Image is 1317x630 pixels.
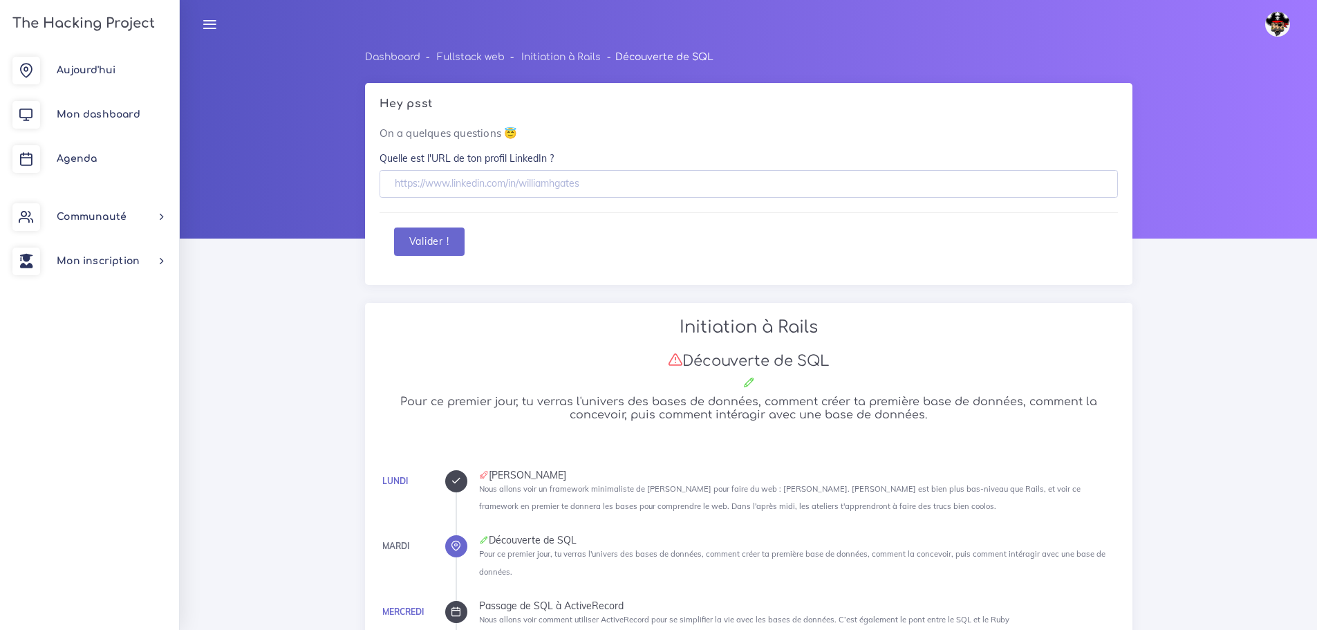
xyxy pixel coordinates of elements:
[8,16,155,31] h3: The Hacking Project
[57,154,97,164] span: Agenda
[394,228,465,256] button: Valider !
[380,98,1118,111] h5: Hey psst
[479,615,1009,624] small: Nous allons voir comment utiliser ActiveRecord pour se simplifier la vie avec les bases de donnée...
[479,535,1118,545] div: Découverte de SQL
[380,352,1118,370] h3: Découverte de SQL
[382,606,424,617] a: Mercredi
[521,52,601,62] a: Initiation à Rails
[1265,12,1290,37] img: avatar
[382,539,409,554] div: Mardi
[57,109,140,120] span: Mon dashboard
[479,470,1118,480] div: [PERSON_NAME]
[57,212,127,222] span: Communauté
[479,549,1105,576] small: Pour ce premier jour, tu verras l'univers des bases de données, comment créer ta première base de...
[479,601,1118,611] div: Passage de SQL à ActiveRecord
[380,151,554,165] label: Quelle est l'URL de ton profil LinkedIn ?
[382,476,408,486] a: Lundi
[437,52,505,62] a: Fullstack web
[57,256,140,266] span: Mon inscription
[479,484,1081,511] small: Nous allons voir un framework minimaliste de [PERSON_NAME] pour faire du web : [PERSON_NAME]. [PE...
[380,170,1118,198] input: https://www.linkedin.com/in/williamhgates
[365,52,420,62] a: Dashboard
[380,396,1118,422] h5: Pour ce premier jour, tu verras l'univers des bases de données, comment créer ta première base de...
[601,48,713,66] li: Découverte de SQL
[380,125,1118,142] p: On a quelques questions 😇
[380,317,1118,337] h2: Initiation à Rails
[57,65,115,75] span: Aujourd'hui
